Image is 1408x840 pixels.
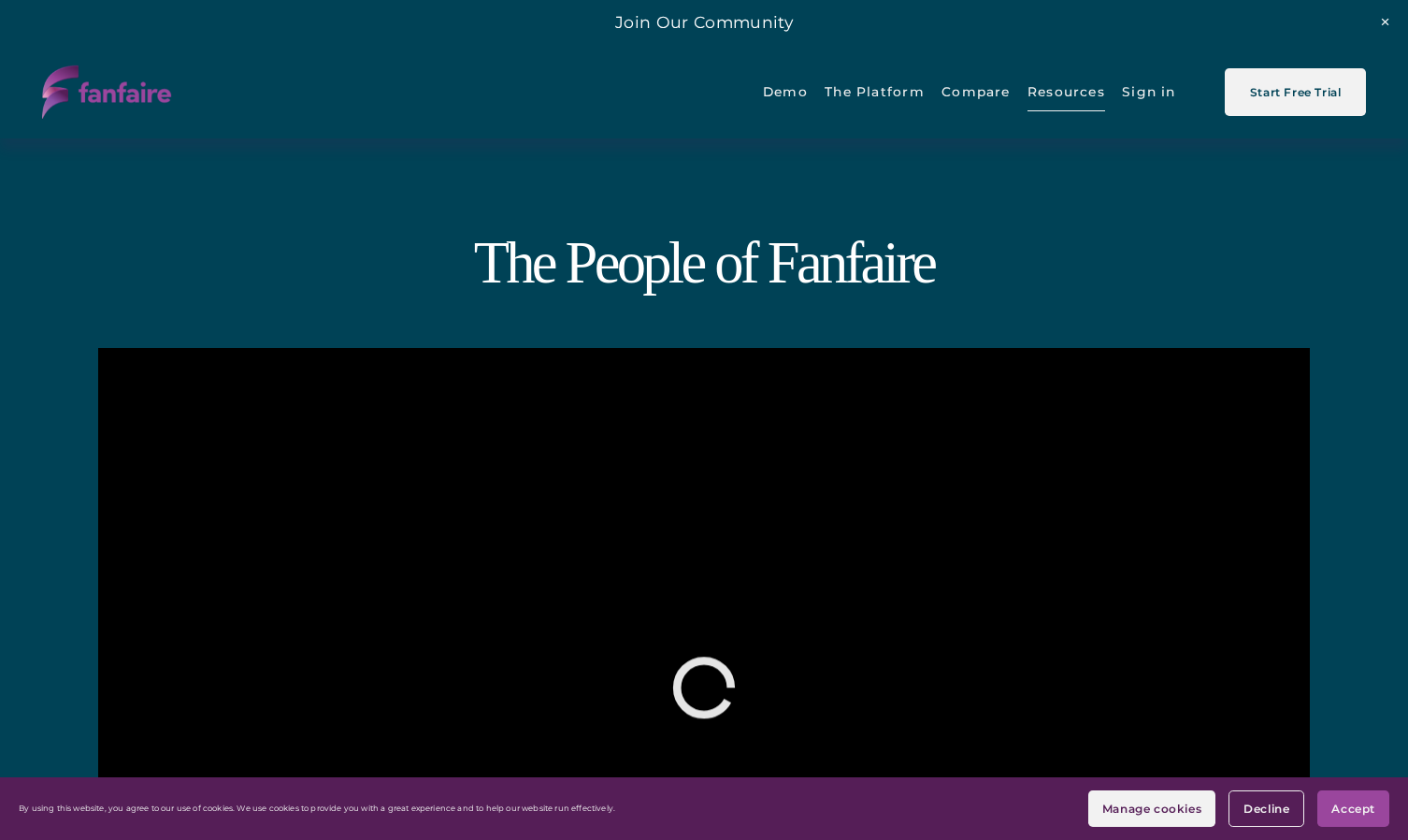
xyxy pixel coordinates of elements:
a: folder dropdown [1027,70,1105,114]
a: folder dropdown [825,70,925,114]
span: Manage cookies [1102,802,1201,816]
a: Demo [763,70,808,114]
a: Start Free Trial [1225,68,1365,116]
span: The Platform [825,71,925,112]
p: By using this website, you agree to our use of cookies. We use cookies to provide you with a grea... [19,804,615,813]
button: Manage cookies [1088,790,1215,827]
a: Compare [941,70,1011,114]
button: Accept [1317,790,1389,827]
span: Accept [1331,802,1375,816]
a: Sign in [1122,70,1176,114]
span: Resources [1027,71,1105,112]
img: fanfaire [42,65,171,119]
button: Decline [1228,790,1304,827]
h1: The People of Fanfaire [42,232,1366,295]
span: Decline [1243,802,1289,816]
